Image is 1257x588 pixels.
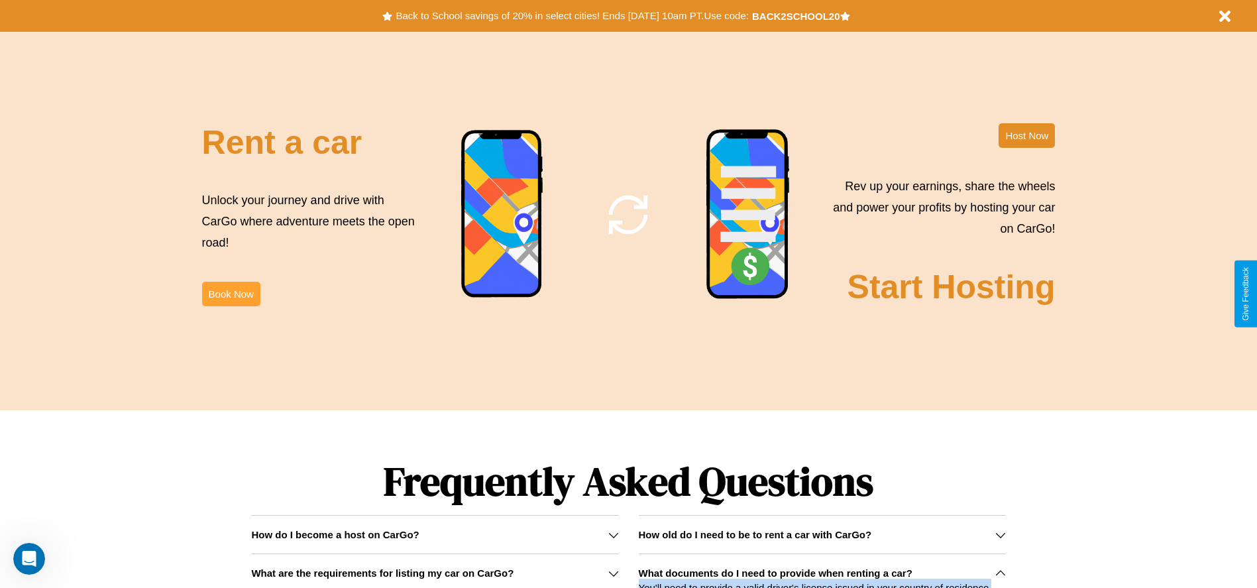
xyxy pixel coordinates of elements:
[706,129,791,301] img: phone
[847,268,1056,306] h2: Start Hosting
[1241,267,1250,321] div: Give Feedback
[999,123,1055,148] button: Host Now
[752,11,840,22] b: BACK2SCHOOL20
[639,529,872,540] h3: How old do I need to be to rent a car with CarGo?
[251,447,1005,515] h1: Frequently Asked Questions
[392,7,751,25] button: Back to School savings of 20% in select cities! Ends [DATE] 10am PT.Use code:
[639,567,912,579] h3: What documents do I need to provide when renting a car?
[202,190,419,254] p: Unlock your journey and drive with CarGo where adventure meets the open road!
[251,529,419,540] h3: How do I become a host on CarGo?
[202,123,362,162] h2: Rent a car
[251,567,514,579] h3: What are the requirements for listing my car on CarGo?
[202,282,260,306] button: Book Now
[13,543,45,575] iframe: Intercom live chat
[461,129,544,300] img: phone
[825,176,1055,240] p: Rev up your earnings, share the wheels and power your profits by hosting your car on CarGo!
